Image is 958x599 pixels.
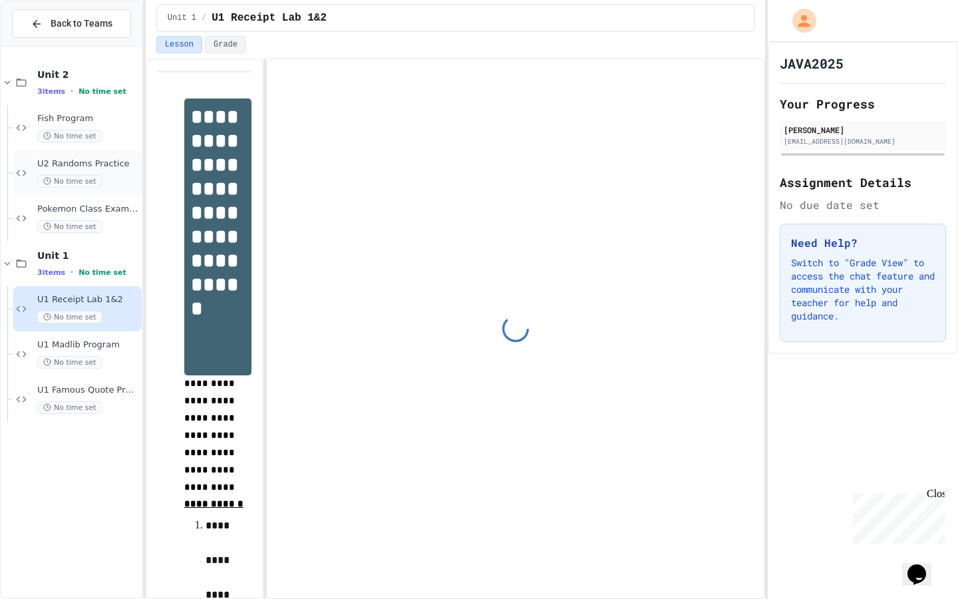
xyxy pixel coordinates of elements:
div: [EMAIL_ADDRESS][DOMAIN_NAME] [784,136,942,146]
span: • [71,267,73,278]
div: [PERSON_NAME] [784,124,942,136]
span: 3 items [37,268,65,277]
button: Grade [205,36,246,53]
span: • [71,86,73,97]
span: No time set [37,311,102,323]
span: U1 Famous Quote Program [37,385,139,396]
iframe: chat widget [902,546,945,586]
span: / [202,13,206,23]
span: No time set [79,268,126,277]
span: U1 Receipt Lab 1&2 [37,294,139,305]
span: Unit 1 [168,13,196,23]
span: No time set [37,401,102,414]
span: No time set [37,356,102,369]
span: Pokemon Class Example [37,204,139,215]
span: Unit 2 [37,69,139,81]
iframe: chat widget [848,488,945,544]
div: My Account [778,5,820,36]
span: No time set [79,87,126,96]
span: 3 items [37,87,65,96]
span: U2 Randoms Practice [37,158,139,170]
span: No time set [37,175,102,188]
span: Back to Teams [51,17,112,31]
button: Lesson [156,36,202,53]
span: No time set [37,130,102,142]
span: Unit 1 [37,250,139,262]
h1: JAVA2025 [780,54,844,73]
p: Switch to "Grade View" to access the chat feature and communicate with your teacher for help and ... [791,256,935,323]
span: U1 Madlib Program [37,339,139,351]
h2: Your Progress [780,95,946,113]
button: Back to Teams [12,9,131,38]
div: Chat with us now!Close [5,5,92,85]
div: No due date set [780,197,946,213]
h3: Need Help? [791,235,935,251]
h2: Assignment Details [780,173,946,192]
span: No time set [37,220,102,233]
span: Fish Program [37,113,139,124]
span: U1 Receipt Lab 1&2 [212,10,327,26]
